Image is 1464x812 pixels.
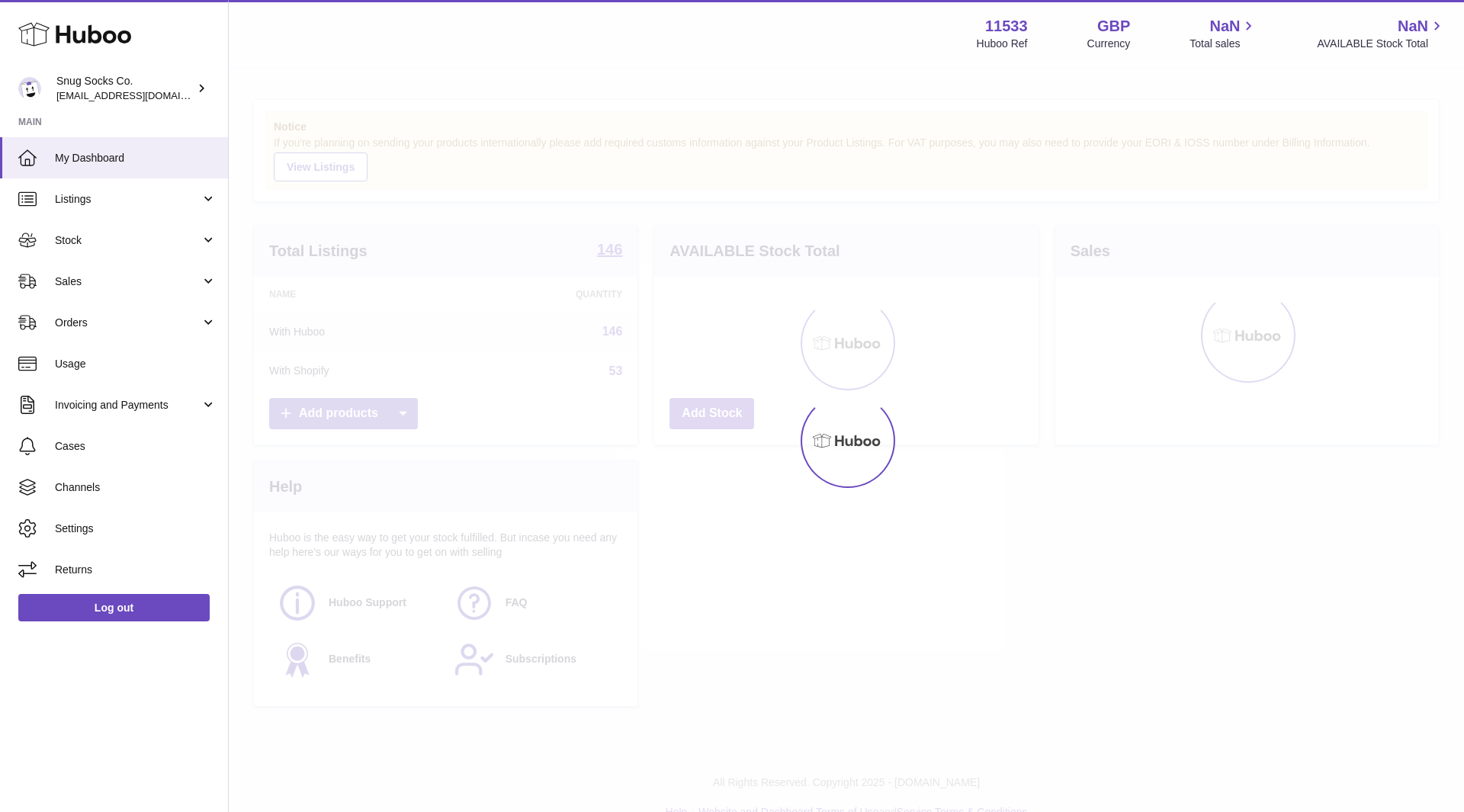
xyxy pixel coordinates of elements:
[977,37,1028,51] div: Huboo Ref
[1097,16,1130,37] strong: GBP
[1398,16,1428,37] span: NaN
[55,357,217,371] span: Usage
[55,480,217,495] span: Channels
[18,594,210,621] a: Log out
[55,522,217,536] span: Settings
[985,16,1028,37] strong: 11533
[55,439,217,454] span: Cases
[1209,16,1240,37] span: NaN
[1189,37,1257,51] span: Total sales
[55,398,201,412] span: Invoicing and Payments
[56,89,224,101] span: [EMAIL_ADDRESS][DOMAIN_NAME]
[18,77,41,100] img: info@snugsocks.co.uk
[55,151,217,165] span: My Dashboard
[55,233,201,248] span: Stock
[55,192,201,207] span: Listings
[55,274,201,289] span: Sales
[1189,16,1257,51] a: NaN Total sales
[55,316,201,330] span: Orders
[1087,37,1131,51] div: Currency
[1317,37,1446,51] span: AVAILABLE Stock Total
[55,563,217,577] span: Returns
[1317,16,1446,51] a: NaN AVAILABLE Stock Total
[56,74,194,103] div: Snug Socks Co.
